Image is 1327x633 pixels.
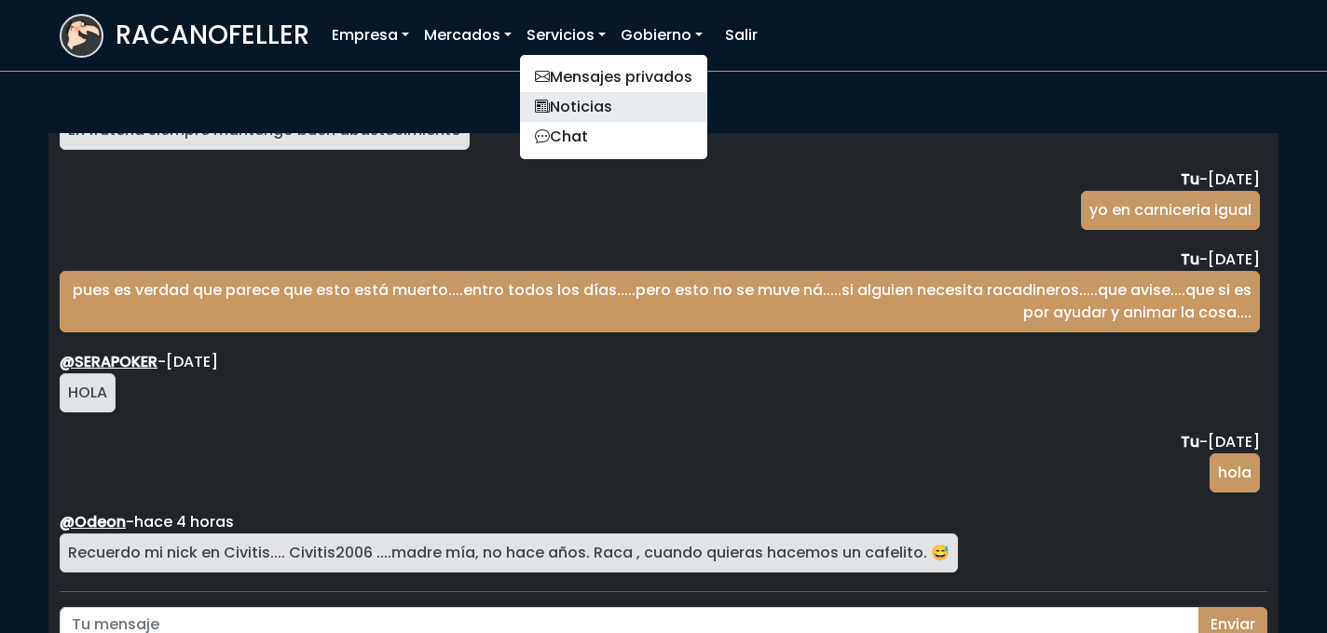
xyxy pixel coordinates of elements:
[60,511,1260,533] div: -
[60,94,1267,126] h3: CHAT
[60,9,309,62] a: RACANOFELLER
[520,62,707,92] a: Mensajes privados
[60,351,1260,373] div: -
[1208,431,1260,452] span: sábado, agosto 23, 2025 7:20 AM
[134,511,234,532] span: viernes, septiembre 5, 2025 9:43 PM
[1210,453,1260,492] div: hola
[1208,168,1260,190] span: jueves, mayo 22, 2025 7:28 PM
[60,533,958,572] div: Recuerdo mi nick en Civitis.... Civitis2006 ....madre mía, no hace años. Raca , cuando quieras ha...
[519,17,613,54] a: Servicios
[60,431,1260,453] div: -
[60,351,157,372] a: @SERAPOKER
[60,249,1260,271] div: -
[60,511,126,532] a: @Odeon
[116,20,309,51] h3: RACANOFELLER
[718,17,765,54] a: Salir
[520,122,707,152] a: Chat
[60,271,1260,332] div: pues es verdad que parece que esto está muerto....entro todos los días.....pero esto no se muve n...
[1181,249,1199,270] strong: Tu
[1081,191,1260,230] div: yo en carniceria igual
[613,17,710,54] a: Gobierno
[520,92,707,122] a: Noticias
[166,351,218,372] span: viernes, agosto 22, 2025 10:43 PM
[417,17,519,54] a: Mercados
[62,16,102,51] img: logoracarojo.png
[60,373,116,412] div: HOLA
[1181,431,1199,452] strong: Tu
[60,168,1260,191] div: -
[324,17,417,54] a: Empresa
[1208,249,1260,270] span: domingo, julio 6, 2025 9:28 PM
[1181,168,1199,190] strong: Tu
